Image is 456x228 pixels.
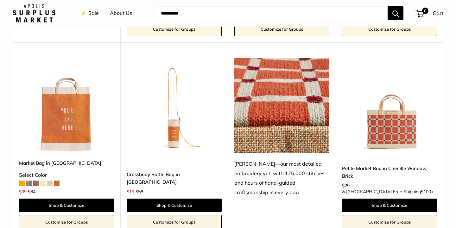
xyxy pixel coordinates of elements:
[342,22,437,36] a: Customize for Groups
[342,58,437,153] img: Petite Market Bag in Chenille Window Brick
[127,171,222,186] a: Crossbody Bottle Bag in [GEOGRAPHIC_DATA]
[234,58,329,153] img: Chenille—our most detailed embroidery yet, with 125,000 stitches and hours of hand-guided craftsm...
[156,6,388,20] input: Search...
[342,189,434,194] span: & [GEOGRAPHIC_DATA] Free Shipping +
[127,189,134,194] span: $19
[234,22,329,36] a: Customize for Groups
[19,159,114,167] a: Market Bag in [GEOGRAPHIC_DATA]
[81,9,99,18] a: ⚡️ Sale
[342,183,350,188] span: $29
[13,4,55,22] img: Apolis: Surplus Market
[136,189,143,194] span: $58
[234,159,329,197] div: [PERSON_NAME]—our most detailed embroidery yet, with 125,000 stitches and hours of hand-guided cr...
[416,8,443,18] a: 0 Cart
[19,170,114,180] div: Select Color
[110,9,132,18] a: About Us
[127,58,222,153] img: Crossbody Bottle Bag in Cognac
[28,189,35,194] span: $84
[342,165,437,180] a: Petite Market Bag in Chenille Window Brick
[342,58,437,153] a: Petite Market Bag in Chenille Window BrickPetite Market Bag in Chenille Window Brick
[388,6,403,20] button: Search
[19,199,114,212] a: Shop & Customize
[127,199,222,212] a: Shop & Customize
[19,189,27,194] span: $39
[422,8,428,14] span: 0
[421,189,431,194] span: $100
[127,22,222,36] a: Customize for Groups
[19,58,114,153] a: description_Make it yours with custom, printed text.Market Bag in Citrus
[19,58,114,153] img: description_Make it yours with custom, printed text.
[127,58,222,153] a: Crossbody Bottle Bag in CognacCrossbody Bottle Bag in Cognac
[342,199,437,212] a: Shop & Customize
[433,10,443,16] span: Cart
